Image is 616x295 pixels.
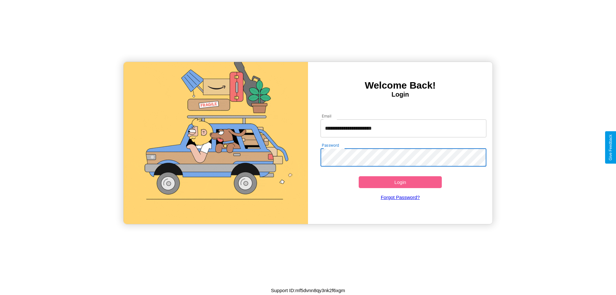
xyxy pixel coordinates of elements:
[271,286,345,295] p: Support ID: mf5dvnn8qy3nk2f6xgm
[308,91,492,98] h4: Login
[322,143,339,148] label: Password
[317,188,483,206] a: Forgot Password?
[359,176,442,188] button: Login
[322,113,332,119] label: Email
[608,134,613,161] div: Give Feedback
[308,80,492,91] h3: Welcome Back!
[124,62,308,224] img: gif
